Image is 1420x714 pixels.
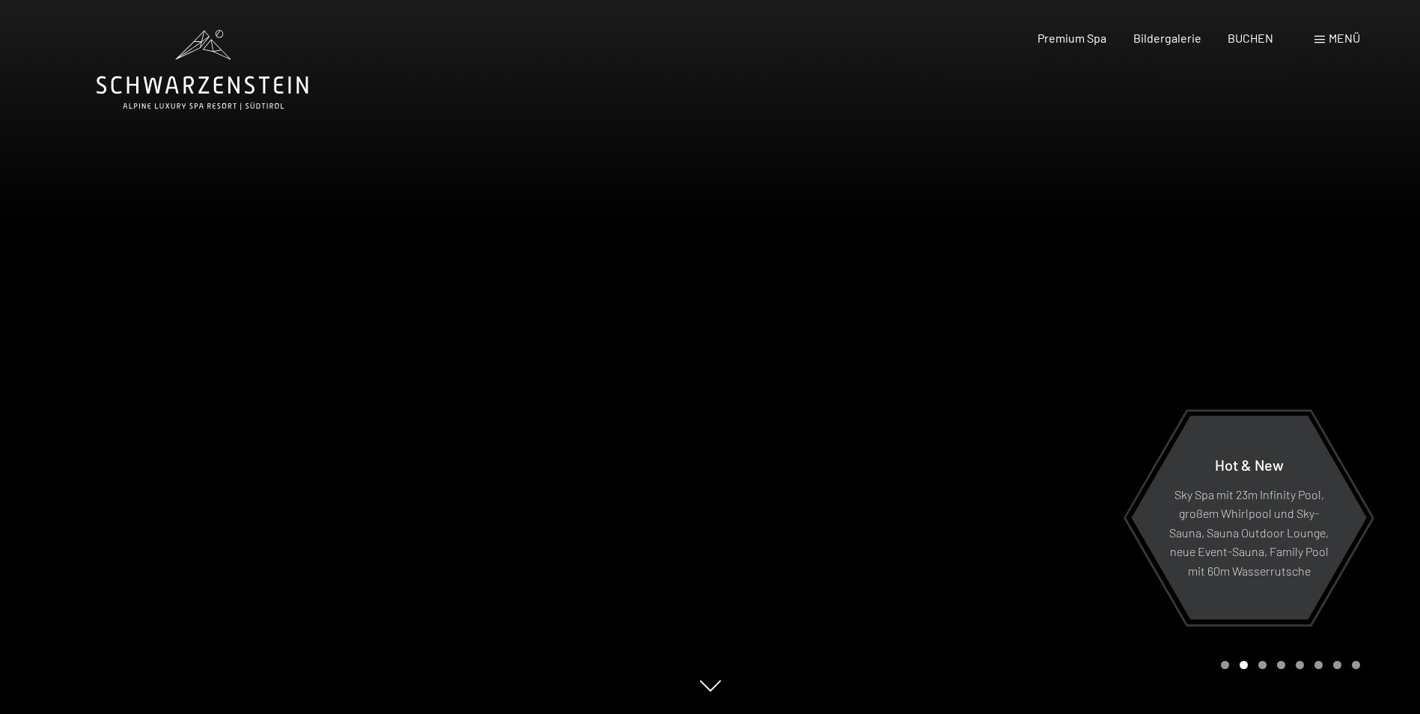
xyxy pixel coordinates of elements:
p: Sky Spa mit 23m Infinity Pool, großem Whirlpool und Sky-Sauna, Sauna Outdoor Lounge, neue Event-S... [1168,484,1330,580]
div: Carousel Page 7 [1333,661,1341,669]
div: Carousel Page 3 [1258,661,1267,669]
a: Hot & New Sky Spa mit 23m Infinity Pool, großem Whirlpool und Sky-Sauna, Sauna Outdoor Lounge, ne... [1130,415,1368,620]
div: Carousel Page 5 [1296,661,1304,669]
div: Carousel Page 8 [1352,661,1360,669]
div: Carousel Page 1 [1221,661,1229,669]
div: Carousel Page 6 [1314,661,1323,669]
a: Premium Spa [1037,31,1106,45]
span: Hot & New [1215,455,1284,473]
a: Bildergalerie [1133,31,1201,45]
div: Carousel Page 2 (Current Slide) [1240,661,1248,669]
span: Menü [1329,31,1360,45]
a: BUCHEN [1228,31,1273,45]
div: Carousel Pagination [1216,661,1360,669]
div: Carousel Page 4 [1277,661,1285,669]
